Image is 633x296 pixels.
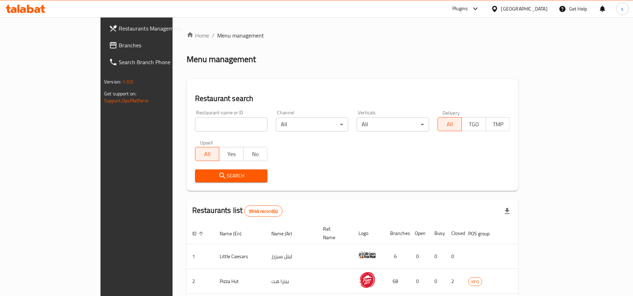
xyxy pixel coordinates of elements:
a: Restaurants Management [103,20,206,37]
span: Name (Ar) [271,229,301,238]
span: All [198,149,217,159]
div: All [357,117,429,132]
span: No [246,149,265,159]
h2: Menu management [187,54,256,65]
div: Total records count [244,206,282,217]
span: Search [201,171,262,180]
span: TMP [489,119,507,129]
button: No [243,147,267,161]
span: TGO [465,119,483,129]
button: Yes [219,147,243,161]
td: 0 [409,269,429,294]
button: TMP [486,117,510,131]
button: TGO [461,117,486,131]
td: Little Caesars [214,244,266,269]
button: Search [195,169,267,182]
span: Search Branch Phone [119,58,201,66]
span: Branches [119,41,201,49]
td: 0 [429,244,446,269]
th: Busy [429,223,446,244]
span: Name (En) [220,229,251,238]
td: 0 [446,244,463,269]
label: Delivery [443,110,460,115]
img: Little Caesars [359,246,376,264]
th: Logo [353,223,385,244]
a: Branches [103,37,206,54]
span: ID [192,229,206,238]
th: Branches [385,223,409,244]
td: 0 [409,244,429,269]
span: 9946 record(s) [245,208,282,215]
div: All [276,117,348,132]
td: بيتزا هت [266,269,317,294]
button: All [438,117,462,131]
button: All [195,147,219,161]
div: Export file [499,203,516,220]
span: KFG [469,278,482,286]
td: Pizza Hut [214,269,266,294]
td: 68 [385,269,409,294]
span: Ref. Name [323,225,344,242]
span: Menu management [217,31,264,40]
span: Version: [104,77,121,86]
h2: Restaurants list [192,205,283,217]
td: 2 [446,269,463,294]
span: 1.0.0 [122,77,133,86]
label: Upsell [200,140,213,145]
img: Pizza Hut [359,271,376,289]
a: Support.OpsPlatform [104,96,149,105]
span: Yes [222,149,240,159]
th: Closed [446,223,463,244]
span: s [621,5,624,13]
td: 0 [429,269,446,294]
input: Search for restaurant name or ID.. [195,117,267,132]
a: Search Branch Phone [103,54,206,70]
div: [GEOGRAPHIC_DATA] [501,5,548,13]
th: Open [409,223,429,244]
span: POS group [468,229,499,238]
span: Get support on: [104,89,136,98]
nav: breadcrumb [187,31,518,40]
h2: Restaurant search [195,93,510,104]
td: 6 [385,244,409,269]
div: Plugins [452,5,468,13]
span: All [441,119,459,129]
td: ليتل سيزرز [266,244,317,269]
li: / [212,31,214,40]
span: Restaurants Management [119,24,201,33]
